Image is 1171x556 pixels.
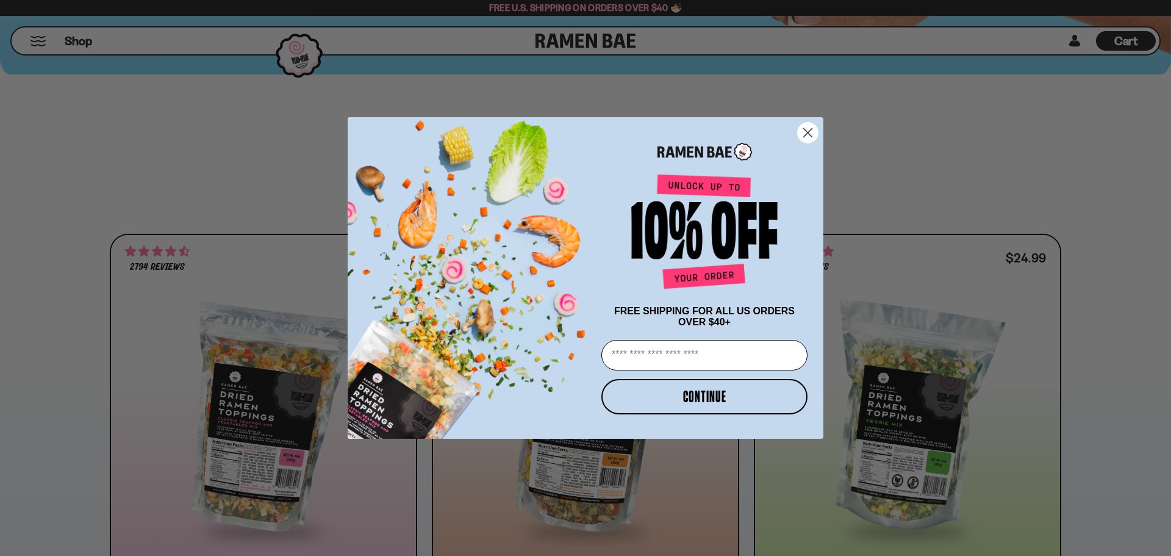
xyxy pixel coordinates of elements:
[348,107,596,439] img: ce7035ce-2e49-461c-ae4b-8ade7372f32c.png
[628,174,781,294] img: Unlock up to 10% off
[657,142,752,162] img: Ramen Bae Logo
[601,379,808,414] button: CONTINUE
[614,306,795,327] span: FREE SHIPPING FOR ALL US ORDERS OVER $40+
[797,122,818,143] button: Close dialog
